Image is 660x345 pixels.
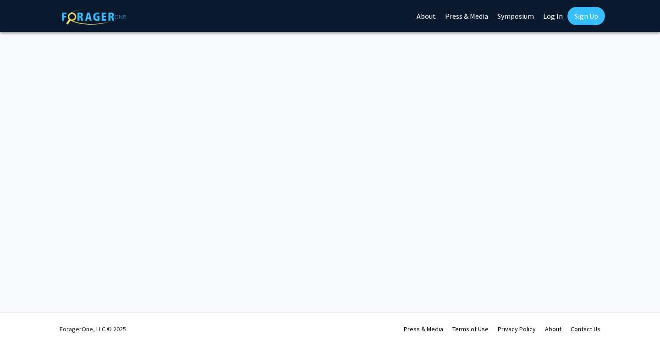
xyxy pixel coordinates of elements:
img: ForagerOne Logo [62,9,126,25]
a: Press & Media [404,325,443,333]
a: Sign Up [567,7,605,25]
div: ForagerOne, LLC © 2025 [60,313,126,345]
a: Terms of Use [452,325,489,333]
a: About [545,325,561,333]
a: Contact Us [571,325,600,333]
a: Privacy Policy [498,325,536,333]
